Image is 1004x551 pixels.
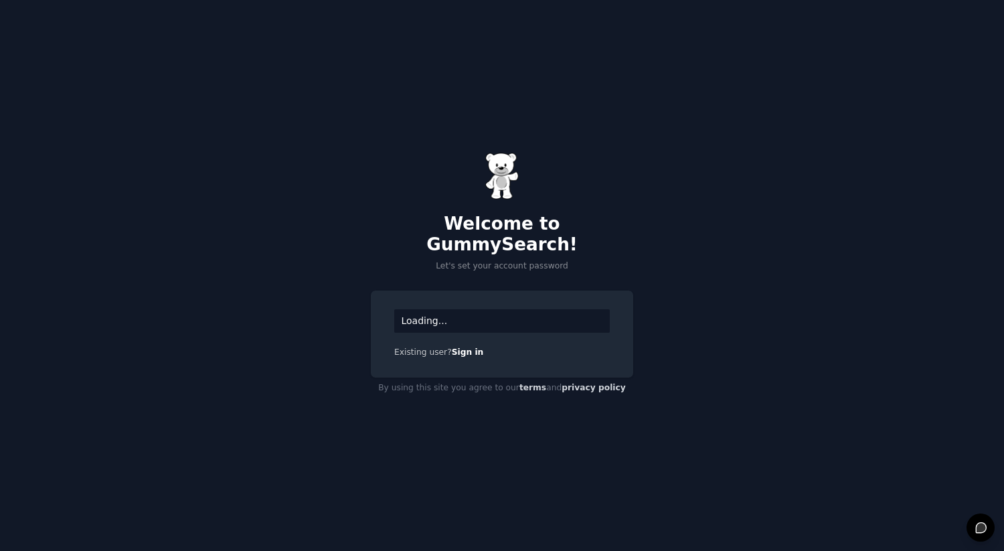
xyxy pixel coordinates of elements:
[485,153,519,200] img: Gummy Bear
[371,260,633,272] p: Let's set your account password
[519,383,546,392] a: terms
[371,214,633,256] h2: Welcome to GummySearch!
[452,347,484,357] a: Sign in
[394,347,452,357] span: Existing user?
[562,383,626,392] a: privacy policy
[371,378,633,399] div: By using this site you agree to our and
[394,309,610,333] div: Loading...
